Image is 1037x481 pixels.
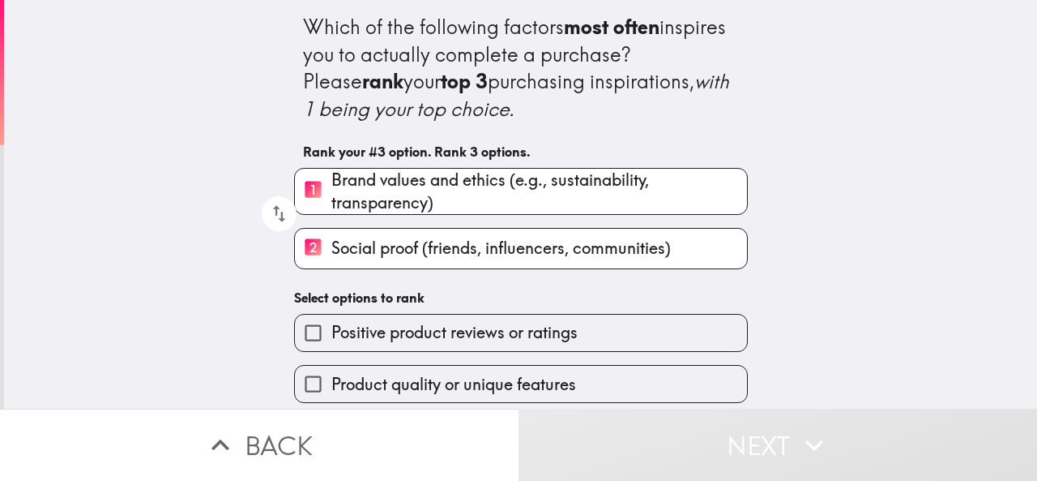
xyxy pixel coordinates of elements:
button: Next [518,409,1037,481]
b: rank [362,69,403,93]
span: Product quality or unique features [331,373,576,396]
div: Which of the following factors inspires you to actually complete a purchase? Please your purchasi... [303,14,739,122]
button: 2Social proof (friends, influencers, communities) [295,229,747,268]
span: Brand values and ethics (e.g., sustainability, transparency) [331,169,747,214]
h6: Rank your #3 option. Rank 3 options. [303,143,739,161]
h6: Select options to rank [294,289,748,307]
b: most often [564,15,659,39]
button: Positive product reviews or ratings [295,315,747,351]
span: Social proof (friends, influencers, communities) [331,237,671,260]
button: Product quality or unique features [295,366,747,402]
b: top 3 [441,69,488,93]
i: with 1 being your top choice. [303,69,734,121]
span: Positive product reviews or ratings [331,321,578,344]
button: 1Brand values and ethics (e.g., sustainability, transparency) [295,169,747,214]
